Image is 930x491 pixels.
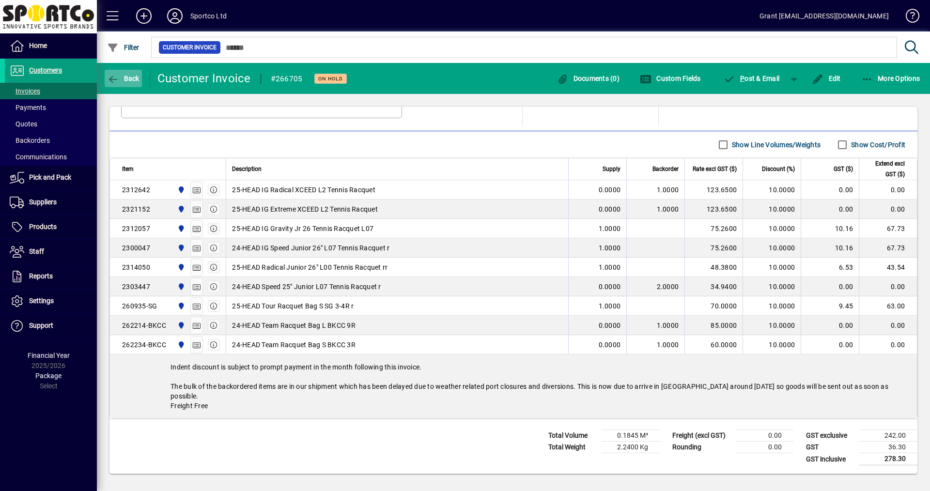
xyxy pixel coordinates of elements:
[29,66,62,74] span: Customers
[599,282,621,292] span: 0.0000
[232,301,354,311] span: 25-HEAD Tour Racquet Bag S SG 3-4R r
[834,164,853,174] span: GST ($)
[10,153,67,161] span: Communications
[29,247,44,255] span: Staff
[740,75,744,82] span: P
[232,164,262,174] span: Description
[107,75,139,82] span: Back
[5,34,97,58] a: Home
[122,185,150,195] div: 2312642
[599,321,621,330] span: 0.0000
[554,70,622,87] button: Documents (0)
[105,39,142,56] button: Filter
[602,442,660,453] td: 2.2400 Kg
[232,262,387,272] span: 25-HEAD Radical Junior 26" L00 Tennis Racquet rr
[5,166,97,190] a: Pick and Pack
[691,185,737,195] div: 123.6500
[657,204,679,214] span: 1.0000
[801,219,859,238] td: 10.16
[543,430,602,442] td: Total Volume
[691,301,737,311] div: 70.0000
[232,282,381,292] span: 24-HEAD Speed 25" Junior L07 Tennis Racquet r
[105,70,142,87] button: Back
[271,71,303,87] div: #266705
[29,198,57,206] span: Suppliers
[693,164,737,174] span: Rate excl GST ($)
[599,185,621,195] span: 0.0000
[743,258,801,277] td: 10.0000
[691,321,737,330] div: 85.0000
[29,42,47,49] span: Home
[899,2,918,33] a: Knowledge Base
[122,262,150,272] div: 2314050
[743,296,801,316] td: 10.0000
[599,224,621,233] span: 1.0000
[859,430,917,442] td: 242.00
[859,199,917,219] td: 0.00
[743,335,801,354] td: 10.0000
[859,180,917,199] td: 0.00
[97,70,150,87] app-page-header-button: Back
[122,164,134,174] span: Item
[640,75,701,82] span: Custom Fields
[159,7,190,25] button: Profile
[29,322,53,329] span: Support
[724,75,780,82] span: ost & Email
[691,243,737,253] div: 75.2600
[859,258,917,277] td: 43.54
[232,321,356,330] span: 24-HEAD Team Racquet Bag L BKCC 9R
[5,215,97,239] a: Products
[859,238,917,258] td: 67.73
[801,277,859,296] td: 0.00
[10,87,40,95] span: Invoices
[637,70,703,87] button: Custom Fields
[599,262,621,272] span: 1.0000
[801,442,859,453] td: GST
[122,301,157,311] div: 260935-SG
[5,116,97,132] a: Quotes
[5,289,97,313] a: Settings
[801,199,859,219] td: 0.00
[175,223,186,234] span: Sportco Ltd Warehouse
[10,137,50,144] span: Backorders
[812,75,841,82] span: Edit
[743,238,801,258] td: 10.0000
[10,104,46,111] span: Payments
[801,180,859,199] td: 0.00
[163,43,217,52] span: Customer Invoice
[861,75,920,82] span: More Options
[232,243,389,253] span: 24-HEAD IG Speed Junior 26" L07 Tennis Racquet r
[29,173,71,181] span: Pick and Pack
[122,243,150,253] div: 2300047
[801,430,859,442] td: GST exclusive
[122,224,150,233] div: 2312057
[657,321,679,330] span: 1.0000
[762,164,795,174] span: Discount (%)
[175,320,186,331] span: Sportco Ltd Warehouse
[743,199,801,219] td: 10.0000
[743,219,801,238] td: 10.0000
[122,321,166,330] div: 262214-BKCC
[5,99,97,116] a: Payments
[5,264,97,289] a: Reports
[175,262,186,273] span: Sportco Ltd Warehouse
[175,339,186,350] span: Sportco Ltd Warehouse
[232,185,375,195] span: 25-HEAD IG Radical XCEED L2 Tennis Racquet
[128,7,159,25] button: Add
[122,204,150,214] div: 2321152
[599,340,621,350] span: 0.0000
[543,442,602,453] td: Total Weight
[175,243,186,253] span: Sportco Ltd Warehouse
[691,262,737,272] div: 48.3800
[657,282,679,292] span: 2.0000
[743,180,801,199] td: 10.0000
[603,164,620,174] span: Supply
[859,316,917,335] td: 0.00
[5,190,97,215] a: Suppliers
[667,430,735,442] td: Freight (excl GST)
[599,243,621,253] span: 1.0000
[557,75,620,82] span: Documents (0)
[691,224,737,233] div: 75.2600
[29,272,53,280] span: Reports
[5,314,97,338] a: Support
